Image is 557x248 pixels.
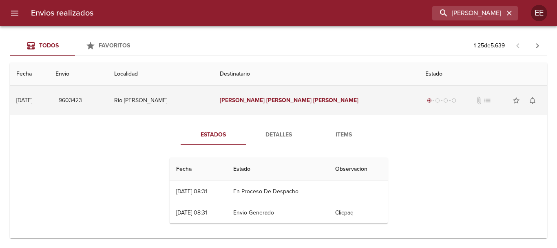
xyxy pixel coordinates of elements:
table: Tabla de seguimiento [170,158,388,223]
td: En Proceso De Despacho [227,181,329,202]
input: buscar [432,6,504,20]
em: [PERSON_NAME] [266,97,312,104]
div: Generado [425,96,458,105]
span: 9603423 [59,96,82,106]
button: menu [5,3,24,23]
span: No tiene pedido asociado [483,96,491,105]
div: Tabs Envios [10,36,140,56]
div: Abrir información de usuario [531,5,547,21]
td: Clicpaq [329,202,388,223]
button: Agregar a favoritos [508,92,524,109]
span: Detalles [251,130,306,140]
span: star_border [512,96,520,105]
th: Estado [419,63,547,86]
th: Destinatario [213,63,419,86]
th: Estado [227,158,329,181]
button: Activar notificaciones [524,92,541,109]
span: radio_button_unchecked [443,98,448,103]
div: [DATE] [16,97,32,104]
h6: Envios realizados [31,7,93,20]
th: Localidad [108,63,213,86]
p: 1 - 25 de 5.639 [474,42,505,50]
span: No tiene documentos adjuntos [475,96,483,105]
span: Pagina siguiente [528,36,547,56]
div: [DATE] 08:31 [176,188,207,195]
em: [PERSON_NAME] [313,97,358,104]
th: Observacion [329,158,388,181]
span: radio_button_checked [427,98,432,103]
span: radio_button_unchecked [435,98,440,103]
button: 9603423 [55,93,85,108]
div: [DATE] 08:31 [176,209,207,216]
td: Envio Generado [227,202,329,223]
span: Pagina anterior [508,41,528,49]
span: notifications_none [528,96,537,105]
span: Todos [39,42,59,49]
span: Items [316,130,371,140]
span: radio_button_unchecked [451,98,456,103]
th: Envio [49,63,108,86]
th: Fecha [10,63,49,86]
span: Favoritos [99,42,130,49]
div: Tabs detalle de guia [181,125,376,145]
th: Fecha [170,158,227,181]
div: EE [531,5,547,21]
em: [PERSON_NAME] [220,97,265,104]
td: Rio [PERSON_NAME] [108,86,213,115]
span: Estados [186,130,241,140]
